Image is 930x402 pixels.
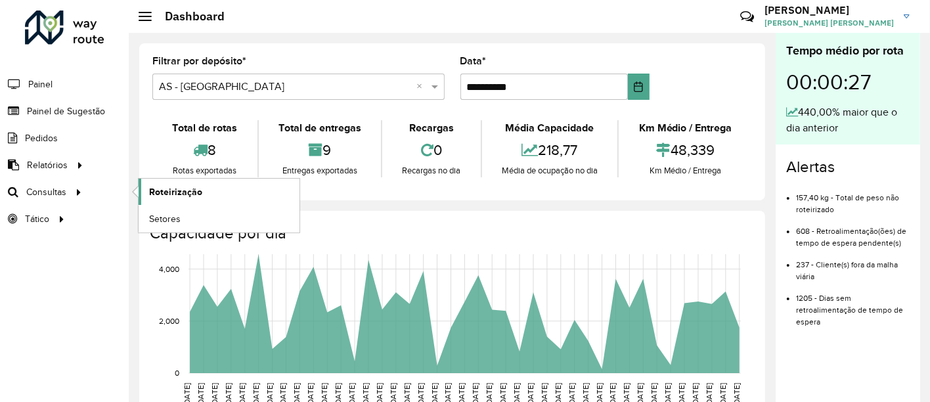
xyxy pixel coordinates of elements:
div: Km Médio / Entrega [622,120,749,136]
label: Filtrar por depósito [152,53,246,69]
h4: Capacidade por dia [150,224,752,243]
li: 608 - Retroalimentação(ões) de tempo de espera pendente(s) [796,215,910,249]
div: Total de entregas [262,120,378,136]
div: Média Capacidade [485,120,615,136]
text: 0 [175,368,179,377]
div: Tempo médio por rota [786,42,910,60]
div: 00:00:27 [786,60,910,104]
div: 48,339 [622,136,749,164]
div: Recargas no dia [386,164,477,177]
span: [PERSON_NAME] [PERSON_NAME] [764,17,894,29]
span: Clear all [417,79,428,95]
div: Total de rotas [156,120,254,136]
h4: Alertas [786,158,910,177]
li: 157,40 kg - Total de peso não roteirizado [796,182,910,215]
a: Setores [139,206,299,232]
li: 237 - Cliente(s) fora da malha viária [796,249,910,282]
div: 218,77 [485,136,615,164]
div: Rotas exportadas [156,164,254,177]
div: Recargas [386,120,477,136]
div: Entregas exportadas [262,164,378,177]
div: 0 [386,136,477,164]
label: Data [460,53,487,69]
span: Consultas [26,185,66,199]
div: Média de ocupação no dia [485,164,615,177]
h3: [PERSON_NAME] [764,4,894,16]
button: Choose Date [628,74,650,100]
span: Relatórios [27,158,68,172]
div: Km Médio / Entrega [622,164,749,177]
span: Setores [149,212,181,226]
text: 2,000 [159,317,179,325]
div: 440,00% maior que o dia anterior [786,104,910,136]
span: Pedidos [25,131,58,145]
span: Roteirização [149,185,202,199]
a: Contato Rápido [733,3,761,31]
h2: Dashboard [152,9,225,24]
div: 8 [156,136,254,164]
li: 1205 - Dias sem retroalimentação de tempo de espera [796,282,910,328]
text: 4,000 [159,265,179,273]
span: Tático [25,212,49,226]
span: Painel [28,78,53,91]
span: Painel de Sugestão [27,104,105,118]
div: 9 [262,136,378,164]
a: Roteirização [139,179,299,205]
